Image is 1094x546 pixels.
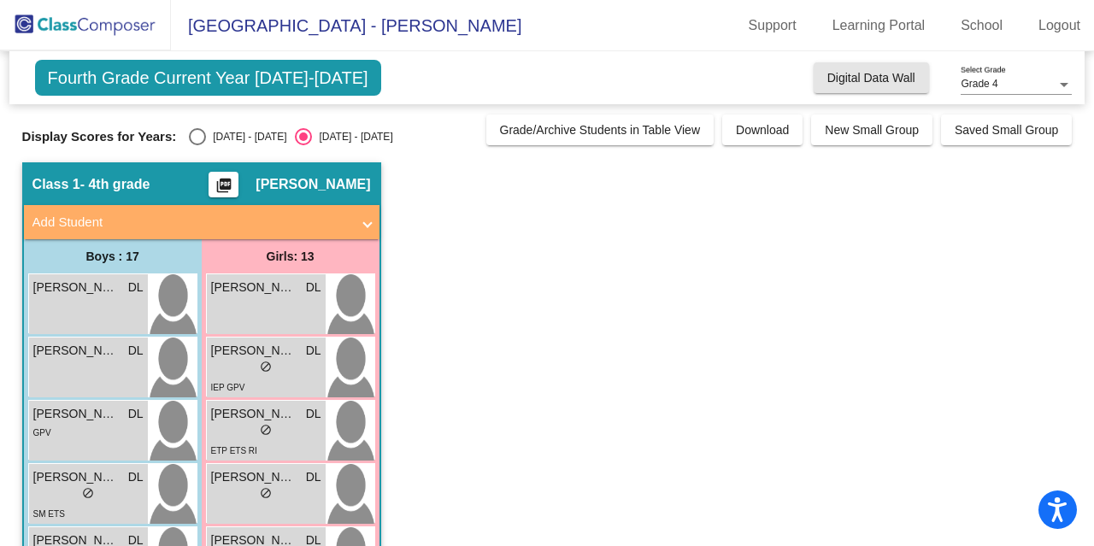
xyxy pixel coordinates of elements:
[260,361,272,373] span: do_not_disturb_alt
[819,12,939,39] a: Learning Portal
[211,383,245,392] span: IEP GPV
[33,279,119,296] span: [PERSON_NAME]
[735,12,810,39] a: Support
[306,342,321,360] span: DL
[256,176,370,193] span: [PERSON_NAME]
[312,129,392,144] div: [DATE] - [DATE]
[32,176,80,193] span: Class 1
[33,428,51,437] span: GPV
[811,114,932,145] button: New Small Group
[82,487,94,499] span: do_not_disturb_alt
[306,468,321,486] span: DL
[35,60,381,96] span: Fourth Grade Current Year [DATE]-[DATE]
[33,468,119,486] span: [PERSON_NAME]
[500,123,701,137] span: Grade/Archive Students in Table View
[211,468,297,486] span: [PERSON_NAME]
[128,468,144,486] span: DL
[306,279,321,296] span: DL
[260,424,272,436] span: do_not_disturb_alt
[128,279,144,296] span: DL
[306,405,321,423] span: DL
[825,123,919,137] span: New Small Group
[189,128,392,145] mat-radio-group: Select an option
[206,129,286,144] div: [DATE] - [DATE]
[211,342,297,360] span: [PERSON_NAME]
[941,114,1072,145] button: Saved Small Group
[171,12,521,39] span: [GEOGRAPHIC_DATA] - [PERSON_NAME]
[24,239,202,273] div: Boys : 17
[211,405,297,423] span: [PERSON_NAME]
[33,509,65,519] span: SM ETS
[33,405,119,423] span: [PERSON_NAME]
[211,446,257,455] span: ETP ETS RI
[202,239,379,273] div: Girls: 13
[33,342,119,360] span: [PERSON_NAME]
[128,405,144,423] span: DL
[22,129,177,144] span: Display Scores for Years:
[814,62,929,93] button: Digital Data Wall
[214,177,234,201] mat-icon: picture_as_pdf
[722,114,803,145] button: Download
[1025,12,1094,39] a: Logout
[260,487,272,499] span: do_not_disturb_alt
[80,176,150,193] span: - 4th grade
[827,71,915,85] span: Digital Data Wall
[947,12,1016,39] a: School
[486,114,715,145] button: Grade/Archive Students in Table View
[32,213,350,232] mat-panel-title: Add Student
[128,342,144,360] span: DL
[955,123,1058,137] span: Saved Small Group
[24,205,379,239] mat-expansion-panel-header: Add Student
[211,279,297,296] span: [PERSON_NAME]
[961,78,997,90] span: Grade 4
[736,123,789,137] span: Download
[209,172,238,197] button: Print Students Details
